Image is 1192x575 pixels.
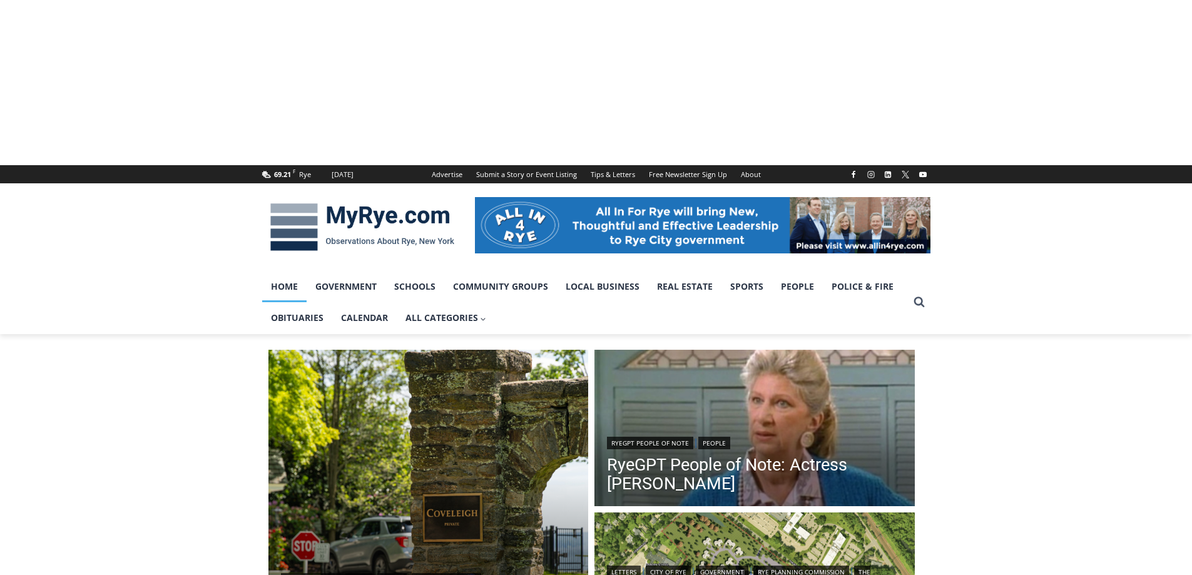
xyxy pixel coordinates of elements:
a: Police & Fire [823,271,902,302]
span: F [293,168,295,175]
a: Real Estate [648,271,721,302]
a: Community Groups [444,271,557,302]
a: About [734,165,768,183]
a: Obituaries [262,302,332,333]
a: Tips & Letters [584,165,642,183]
a: Facebook [846,167,861,182]
a: YouTube [915,167,930,182]
a: Local Business [557,271,648,302]
a: Calendar [332,302,397,333]
span: All Categories [405,311,487,325]
div: | [607,434,902,449]
img: (PHOTO: Sheridan in an episode of ALF. Public Domain.) [594,350,915,510]
a: Schools [385,271,444,302]
a: Advertise [425,165,469,183]
a: Free Newsletter Sign Up [642,165,734,183]
span: 69.21 [274,170,291,179]
a: People [698,437,730,449]
a: All Categories [397,302,496,333]
a: Read More RyeGPT People of Note: Actress Liz Sheridan [594,350,915,510]
button: View Search Form [908,291,930,313]
img: All in for Rye [475,197,930,253]
a: RyeGPT People of Note [607,437,693,449]
a: RyeGPT People of Note: Actress [PERSON_NAME] [607,455,902,493]
img: MyRye.com [262,195,462,260]
nav: Primary Navigation [262,271,908,334]
div: [DATE] [332,169,354,180]
a: Submit a Story or Event Listing [469,165,584,183]
a: Sports [721,271,772,302]
div: Rye [299,169,311,180]
a: Linkedin [880,167,895,182]
a: People [772,271,823,302]
nav: Secondary Navigation [425,165,768,183]
a: Government [307,271,385,302]
a: Instagram [863,167,879,182]
a: Home [262,271,307,302]
a: X [898,167,913,182]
